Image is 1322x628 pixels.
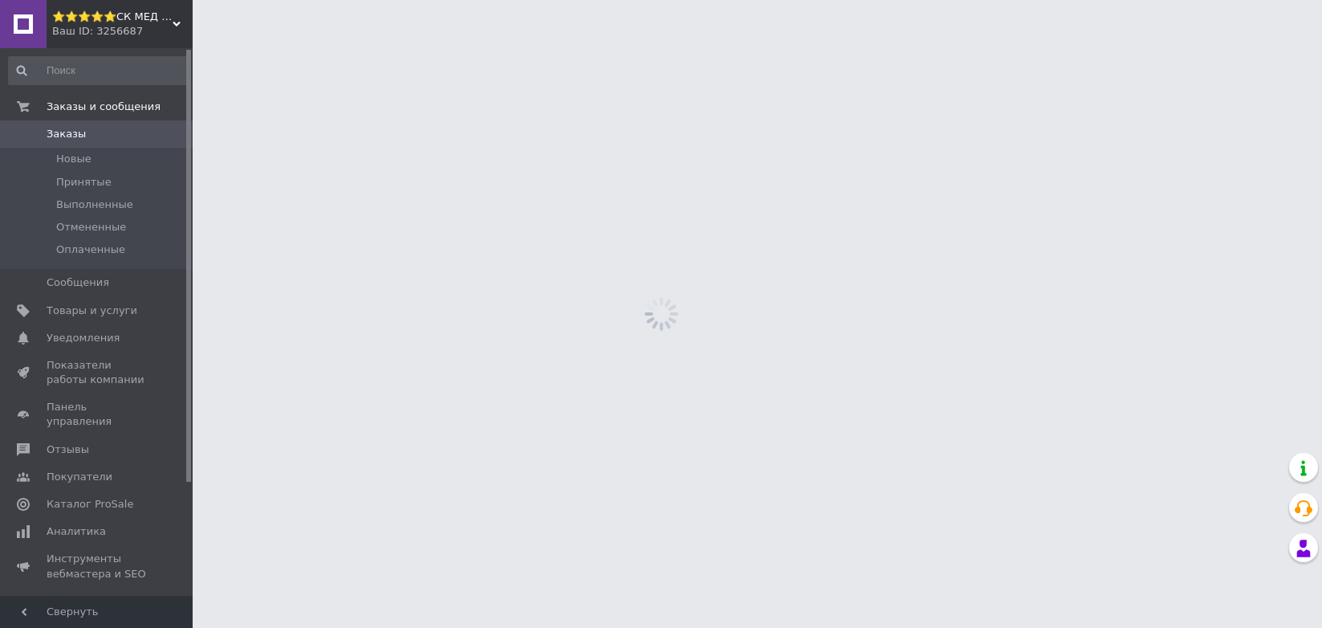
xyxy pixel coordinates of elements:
[47,331,120,345] span: Уведомления
[47,100,161,114] span: Заказы и сообщения
[47,400,148,429] span: Панель управления
[56,175,112,190] span: Принятые
[47,594,148,623] span: Управление сайтом
[56,220,126,234] span: Отмененные
[47,497,133,512] span: Каталог ProSale
[47,442,89,457] span: Отзывы
[47,358,148,387] span: Показатели работы компании
[47,552,148,581] span: Инструменты вебмастера и SEO
[47,524,106,539] span: Аналитика
[47,275,109,290] span: Сообщения
[52,24,193,39] div: Ваш ID: 3256687
[56,198,133,212] span: Выполненные
[47,470,112,484] span: Покупатели
[56,243,125,257] span: Оплаченные
[8,56,189,85] input: Поиск
[56,152,92,166] span: Новые
[47,304,137,318] span: Товары и услуги
[47,127,86,141] span: Заказы
[52,10,173,24] span: ⭐️⭐️⭐️⭐️⭐️СК МЕД ПЛЮС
